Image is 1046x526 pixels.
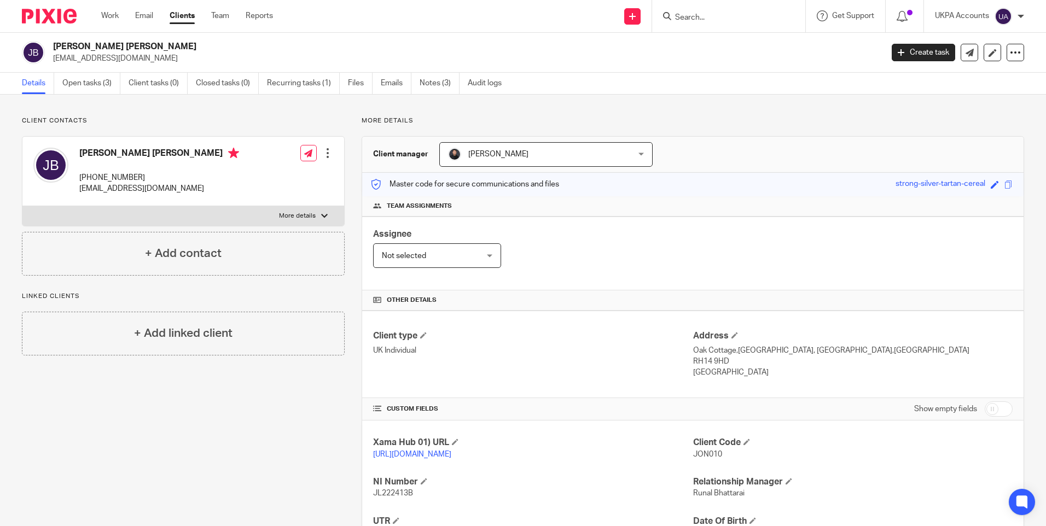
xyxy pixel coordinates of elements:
img: Pixie [22,9,77,24]
h4: [PERSON_NAME] [PERSON_NAME] [79,148,239,161]
img: svg%3E [33,148,68,183]
a: Details [22,73,54,94]
img: svg%3E [22,41,45,64]
img: svg%3E [995,8,1012,25]
img: My%20Photo.jpg [448,148,461,161]
h4: Relationship Manager [693,476,1013,488]
p: UKPA Accounts [935,10,989,21]
span: JON010 [693,451,722,458]
h2: [PERSON_NAME] [PERSON_NAME] [53,41,711,52]
p: [GEOGRAPHIC_DATA] [693,367,1013,378]
p: More details [279,212,316,220]
a: Closed tasks (0) [196,73,259,94]
h4: + Add contact [145,245,222,262]
a: Client tasks (0) [129,73,188,94]
input: Search [674,13,772,23]
p: [EMAIL_ADDRESS][DOMAIN_NAME] [53,53,875,64]
label: Show empty fields [914,404,977,414]
div: strong-silver-tartan-cereal [896,178,985,191]
h4: NI Number [373,476,693,488]
span: Assignee [373,230,411,238]
i: Primary [228,148,239,159]
h4: CUSTOM FIELDS [373,405,693,413]
p: Master code for secure communications and files [370,179,559,190]
a: Reports [246,10,273,21]
h4: + Add linked client [134,325,233,342]
p: Oak Cottage,[GEOGRAPHIC_DATA], [GEOGRAPHIC_DATA],[GEOGRAPHIC_DATA] [693,345,1013,356]
span: Other details [387,296,437,305]
h4: Address [693,330,1013,342]
span: JL222413B [373,489,413,497]
p: UK Individual [373,345,693,356]
p: [EMAIL_ADDRESS][DOMAIN_NAME] [79,183,239,194]
a: Open tasks (3) [62,73,120,94]
a: Email [135,10,153,21]
a: Recurring tasks (1) [267,73,340,94]
p: [PHONE_NUMBER] [79,172,239,183]
a: Work [101,10,119,21]
span: Not selected [382,252,426,260]
p: More details [362,116,1024,125]
a: Clients [170,10,195,21]
a: Notes (3) [420,73,460,94]
p: Client contacts [22,116,345,125]
span: Get Support [832,12,874,20]
p: RH14 9HD [693,356,1013,367]
a: [URL][DOMAIN_NAME] [373,451,451,458]
p: Linked clients [22,292,345,301]
a: Emails [381,73,411,94]
a: Files [348,73,373,94]
a: Create task [892,44,955,61]
span: Team assignments [387,202,452,211]
span: [PERSON_NAME] [468,150,528,158]
h4: Xama Hub 01) URL [373,437,693,448]
a: Audit logs [468,73,510,94]
h4: Client Code [693,437,1013,448]
h4: Client type [373,330,693,342]
a: Team [211,10,229,21]
h3: Client manager [373,149,428,160]
span: Runal Bhattarai [693,489,745,497]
